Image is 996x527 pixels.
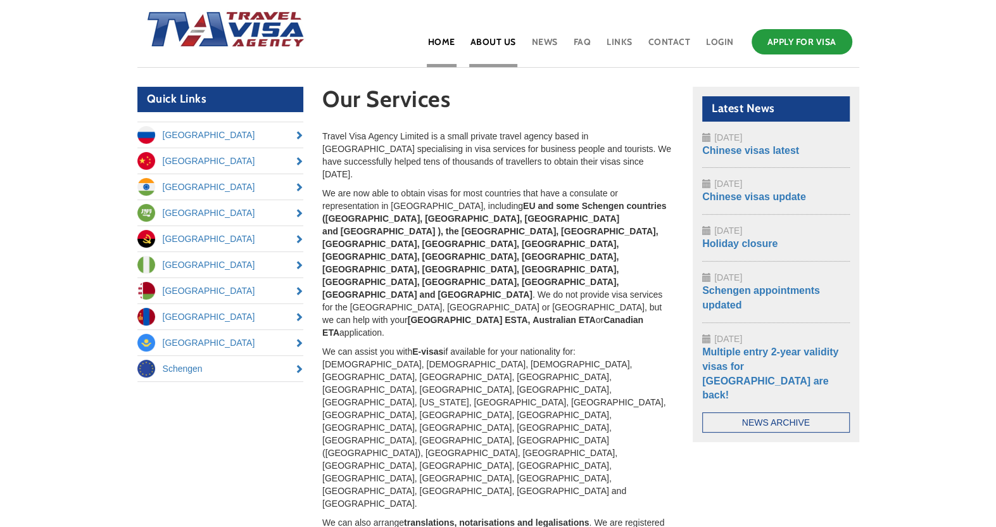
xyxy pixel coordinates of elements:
span: [DATE] [714,334,742,344]
h2: Latest News [702,96,850,122]
span: [DATE] [714,179,742,189]
a: Chinese visas update [702,191,806,202]
a: News [531,26,559,67]
p: We are now able to obtain visas for most countries that have a consulate or representation in [GE... [322,187,674,339]
span: [DATE] [714,132,742,143]
a: [GEOGRAPHIC_DATA] [137,122,304,148]
a: Apply for Visa [752,29,852,54]
a: [GEOGRAPHIC_DATA] [137,252,304,277]
a: Login [705,26,735,67]
a: Links [605,26,634,67]
strong: E-visas [412,346,443,357]
a: FAQ [572,26,593,67]
a: Schengen appointments updated [702,285,820,310]
a: [GEOGRAPHIC_DATA] [137,148,304,174]
a: [GEOGRAPHIC_DATA] [137,200,304,225]
a: Schengen [137,356,304,381]
strong: [GEOGRAPHIC_DATA] [408,315,503,325]
a: [GEOGRAPHIC_DATA] [137,330,304,355]
a: About Us [469,26,517,67]
a: [GEOGRAPHIC_DATA] [137,278,304,303]
span: [DATE] [714,225,742,236]
a: [GEOGRAPHIC_DATA] [137,304,304,329]
a: Holiday closure [702,238,778,249]
a: [GEOGRAPHIC_DATA] [137,174,304,200]
span: [DATE] [714,272,742,283]
a: [GEOGRAPHIC_DATA] [137,226,304,251]
a: Multiple entry 2-year validity visas for [GEOGRAPHIC_DATA] are back! [702,346,838,401]
a: Chinese visas latest [702,145,799,156]
h1: Our Services [322,87,674,118]
a: Contact [647,26,692,67]
p: We can assist you with if available for your nationality for: [DEMOGRAPHIC_DATA], [DEMOGRAPHIC_DA... [322,345,674,510]
strong: ESTA, [505,315,530,325]
a: Home [427,26,457,67]
p: Travel Visa Agency Limited is a small private travel agency based in [GEOGRAPHIC_DATA] specialisi... [322,130,674,181]
strong: Australian ETA [533,315,595,325]
a: News Archive [702,412,850,433]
